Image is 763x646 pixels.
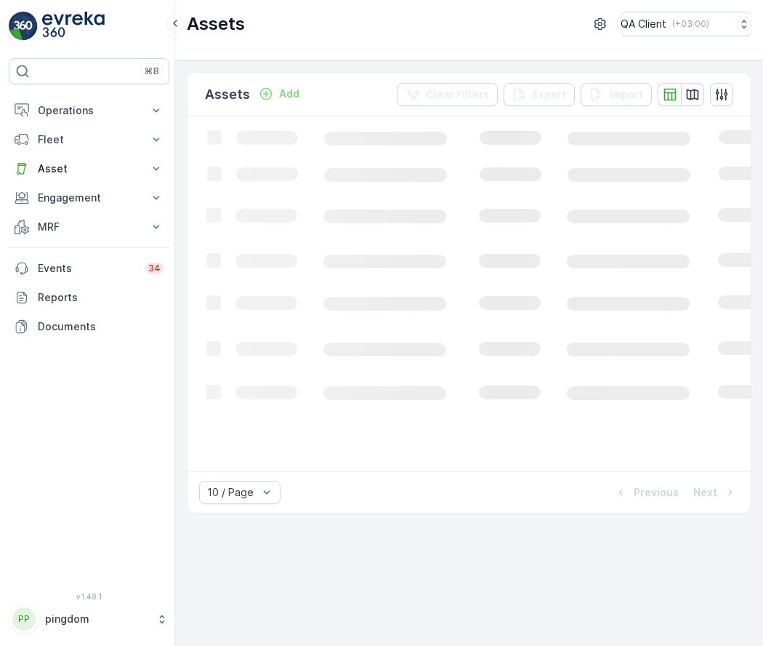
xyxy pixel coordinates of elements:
[9,604,169,634] button: PPpingdom
[9,154,169,183] button: Asset
[148,263,161,274] p: 34
[145,65,159,77] p: ⌘B
[621,12,751,36] button: QA Client(+03:00)
[38,161,140,176] p: Asset
[9,12,38,41] img: logo
[581,83,652,106] button: Import
[610,87,643,102] p: Import
[9,212,169,242] button: MRF
[672,18,709,30] p: ( +03:00 )
[9,254,169,283] a: Events34
[634,485,679,500] p: Previous
[9,96,169,125] button: Operations
[187,12,245,36] p: Assets
[9,283,169,312] a: Reports
[612,484,680,501] button: Previous
[533,87,566,102] p: Export
[42,12,105,41] img: logo_light-DOdMpM7g.png
[45,612,149,626] p: pingdom
[426,87,489,102] p: Clear Filters
[38,220,140,234] p: MRF
[9,125,169,154] button: Fleet
[38,319,163,334] p: Documents
[397,83,498,106] button: Clear Filters
[205,84,250,105] p: Assets
[12,607,36,631] div: PP
[621,17,666,31] p: QA Client
[693,485,717,500] p: Next
[38,261,137,276] p: Events
[253,85,305,103] button: Add
[9,312,169,341] a: Documents
[38,191,140,205] p: Engagement
[9,183,169,212] button: Engagement
[279,87,299,101] p: Add
[38,103,140,118] p: Operations
[504,83,575,106] button: Export
[692,484,739,501] button: Next
[9,592,169,601] span: v 1.48.1
[38,290,163,305] p: Reports
[38,132,140,147] p: Fleet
